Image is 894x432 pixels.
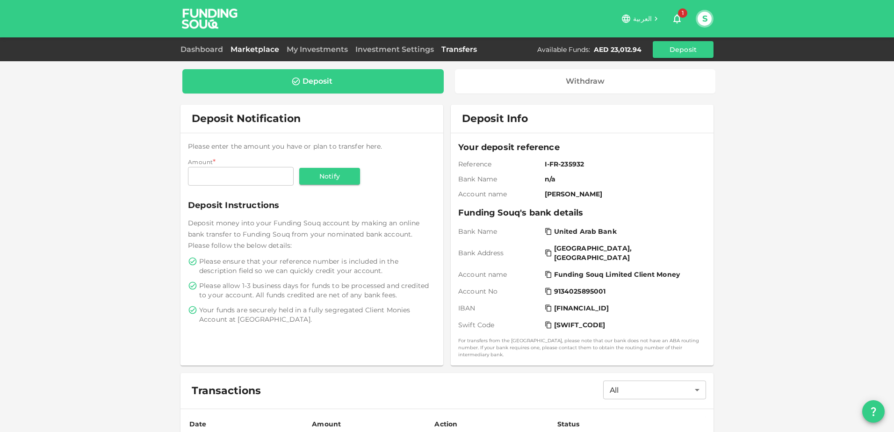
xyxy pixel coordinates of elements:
[678,8,687,18] span: 1
[545,159,702,169] span: I-FR-235932
[698,12,712,26] button: S
[545,189,702,199] span: [PERSON_NAME]
[668,9,686,28] button: 1
[458,248,541,258] span: Bank Address
[434,418,458,430] div: Action
[458,287,541,296] span: Account No
[566,77,605,86] div: Withdraw
[312,418,341,430] div: Amount
[192,112,301,125] span: Deposit Notification
[462,112,528,125] span: Deposit Info
[458,227,541,236] span: Bank Name
[458,270,541,279] span: Account name
[458,206,706,219] span: Funding Souq's bank details
[192,384,261,397] span: Transactions
[554,270,680,279] span: Funding Souq Limited Client Money
[633,14,652,23] span: العربية
[594,45,642,54] div: AED 23,012.94
[545,174,702,184] span: n/a
[283,45,352,54] a: My Investments
[458,141,706,154] span: Your deposit reference
[182,69,444,94] a: Deposit
[554,244,700,262] span: [GEOGRAPHIC_DATA], [GEOGRAPHIC_DATA]
[188,219,419,250] span: Deposit money into your Funding Souq account by making an online bank transfer to Funding Souq fr...
[455,69,716,94] a: Withdraw
[458,189,541,199] span: Account name
[189,418,208,430] div: Date
[458,159,541,169] span: Reference
[653,41,714,58] button: Deposit
[199,305,434,324] span: Your funds are securely held in a fully segregated Client Monies Account at [GEOGRAPHIC_DATA].
[554,303,609,313] span: [FINANCIAL_ID]
[554,227,617,236] span: United Arab Bank
[557,418,581,430] div: Status
[554,287,606,296] span: 9134025895001
[199,257,434,275] span: Please ensure that your reference number is included in the description field so we can quickly c...
[458,320,541,330] span: Swift Code
[180,45,227,54] a: Dashboard
[188,158,213,166] span: Amount
[299,168,360,185] button: Notify
[438,45,481,54] a: Transfers
[554,320,606,330] span: [SWIFT_CODE]
[458,174,541,184] span: Bank Name
[227,45,283,54] a: Marketplace
[188,142,382,151] span: Please enter the amount you have or plan to transfer here.
[537,45,590,54] div: Available Funds :
[352,45,438,54] a: Investment Settings
[458,303,541,313] span: IBAN
[199,281,434,300] span: Please allow 1-3 business days for funds to be processed and credited to your account. All funds ...
[458,337,706,358] small: For transfers from the [GEOGRAPHIC_DATA], please note that our bank does not have an ABA routing ...
[862,400,885,423] button: question
[603,381,706,399] div: All
[303,77,332,86] div: Deposit
[188,199,436,212] span: Deposit Instructions
[188,167,294,186] input: amount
